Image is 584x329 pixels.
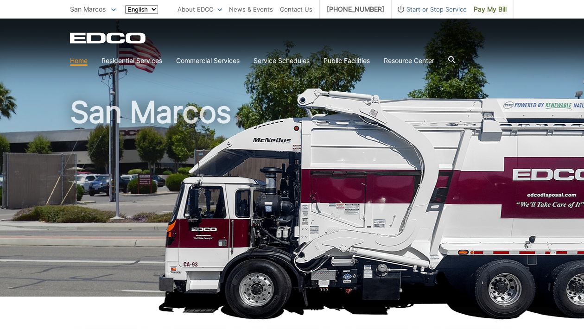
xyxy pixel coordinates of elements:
span: Pay My Bill [474,4,507,14]
a: About EDCO [178,4,222,14]
a: Commercial Services [176,56,240,66]
a: Resource Center [384,56,434,66]
a: Home [70,56,88,66]
select: Select a language [125,5,158,14]
a: Contact Us [280,4,312,14]
a: Public Facilities [324,56,370,66]
a: News & Events [229,4,273,14]
h1: San Marcos [70,97,514,301]
span: San Marcos [70,5,106,13]
a: EDCD logo. Return to the homepage. [70,32,147,44]
a: Service Schedules [254,56,310,66]
a: Residential Services [102,56,162,66]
